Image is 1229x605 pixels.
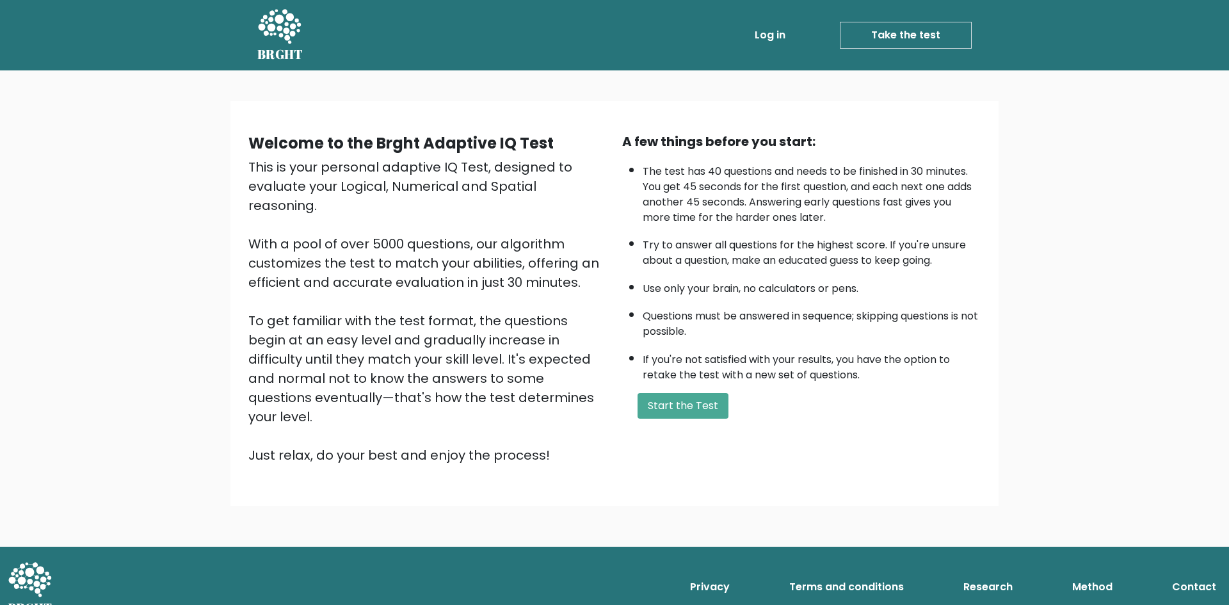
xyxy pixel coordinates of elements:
[248,133,554,154] b: Welcome to the Brght Adaptive IQ Test
[840,22,972,49] a: Take the test
[643,346,981,383] li: If you're not satisfied with your results, you have the option to retake the test with a new set ...
[622,132,981,151] div: A few things before you start:
[784,574,909,600] a: Terms and conditions
[643,231,981,268] li: Try to answer all questions for the highest score. If you're unsure about a question, make an edu...
[643,157,981,225] li: The test has 40 questions and needs to be finished in 30 minutes. You get 45 seconds for the firs...
[1167,574,1221,600] a: Contact
[638,393,728,419] button: Start the Test
[750,22,791,48] a: Log in
[248,157,607,465] div: This is your personal adaptive IQ Test, designed to evaluate your Logical, Numerical and Spatial ...
[257,47,303,62] h5: BRGHT
[1067,574,1118,600] a: Method
[257,5,303,65] a: BRGHT
[643,302,981,339] li: Questions must be answered in sequence; skipping questions is not possible.
[958,574,1018,600] a: Research
[685,574,735,600] a: Privacy
[643,275,981,296] li: Use only your brain, no calculators or pens.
